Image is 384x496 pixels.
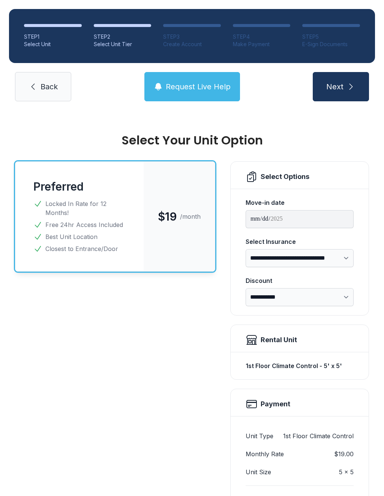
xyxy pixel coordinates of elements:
span: Closest to Entrance/Door [45,244,118,253]
dd: 5 x 5 [339,467,354,476]
div: STEP 4 [233,33,291,41]
span: Best Unit Location [45,232,97,241]
div: Select Options [261,171,309,182]
span: Back [40,81,58,92]
span: Request Live Help [166,81,231,92]
div: E-Sign Documents [302,41,360,48]
div: Select Unit Tier [94,41,151,48]
div: Move-in date [246,198,354,207]
div: STEP 5 [302,33,360,41]
button: Preferred [33,180,84,193]
select: Select Insurance [246,249,354,267]
select: Discount [246,288,354,306]
div: Select Unit [24,41,82,48]
span: Free 24hr Access Included [45,220,123,229]
div: Discount [246,276,354,285]
div: STEP 1 [24,33,82,41]
div: Rental Unit [261,335,297,345]
span: /month [180,212,201,221]
h2: Payment [261,399,290,409]
span: Next [326,81,343,92]
span: Locked In Rate for 12 Months! [45,199,126,217]
dt: Unit Size [246,467,271,476]
dd: 1st Floor Climate Control [283,431,354,440]
div: 1st Floor Climate Control - 5' x 5' [246,358,354,373]
dd: $19.00 [334,449,354,458]
div: Create Account [163,41,221,48]
dt: Unit Type [246,431,273,440]
div: STEP 3 [163,33,221,41]
span: $19 [158,210,177,223]
div: Select Your Unit Option [15,134,369,146]
div: Select Insurance [246,237,354,246]
div: STEP 2 [94,33,151,41]
dt: Monthly Rate [246,449,284,458]
input: Move-in date [246,210,354,228]
div: Make Payment [233,41,291,48]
